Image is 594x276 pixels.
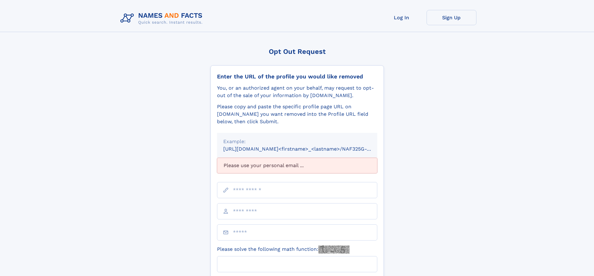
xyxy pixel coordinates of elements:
div: You, or an authorized agent on your behalf, may request to opt-out of the sale of your informatio... [217,84,377,99]
div: Enter the URL of the profile you would like removed [217,73,377,80]
a: Log In [377,10,427,25]
small: [URL][DOMAIN_NAME]<firstname>_<lastname>/NAF325G-xxxxxxxx [223,146,389,152]
label: Please solve the following math function: [217,246,350,254]
div: Please use your personal email ... [217,158,377,173]
div: Opt Out Request [210,48,384,55]
img: Logo Names and Facts [118,10,208,27]
div: Example: [223,138,371,145]
div: Please copy and paste the specific profile page URL on [DOMAIN_NAME] you want removed into the Pr... [217,103,377,125]
a: Sign Up [427,10,476,25]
